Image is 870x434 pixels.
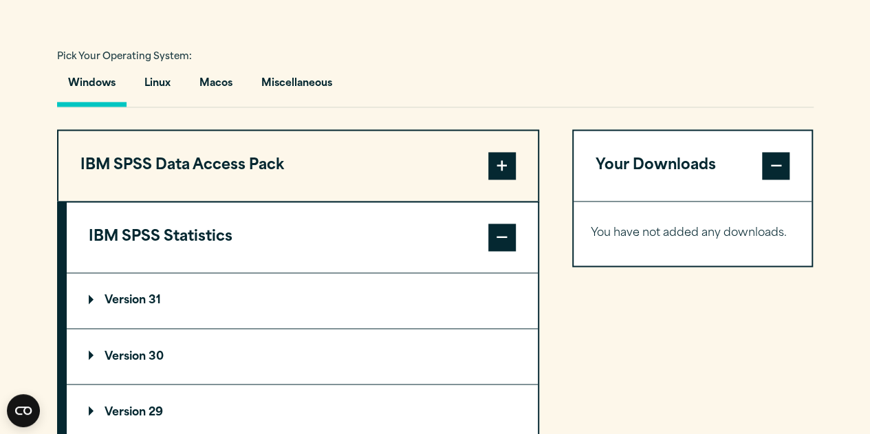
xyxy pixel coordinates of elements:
button: Linux [133,67,182,107]
button: Miscellaneous [250,67,343,107]
div: Your Downloads [574,201,812,265]
p: Version 30 [89,351,164,362]
button: IBM SPSS Statistics [67,202,538,272]
p: Version 31 [89,295,161,306]
button: Macos [188,67,243,107]
span: Pick Your Operating System: [57,52,192,61]
button: Windows [57,67,127,107]
button: IBM SPSS Data Access Pack [58,131,538,201]
p: You have not added any downloads. [591,224,795,243]
summary: Version 30 [67,329,538,384]
summary: Version 31 [67,273,538,328]
p: Version 29 [89,406,163,417]
button: Your Downloads [574,131,812,201]
button: Open CMP widget [7,394,40,427]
